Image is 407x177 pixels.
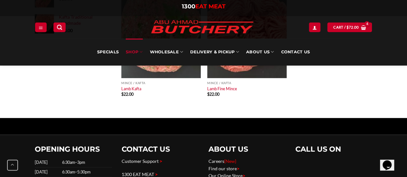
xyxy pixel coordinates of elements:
[224,158,236,164] span: {New}
[35,22,47,32] a: Menu
[207,92,209,97] span: $
[380,151,401,171] iframe: chat widget
[333,24,359,30] span: Cart /
[208,158,236,164] a: Careers{New}
[195,3,226,10] span: EAT MEAT
[182,3,195,10] span: 1300
[122,158,159,164] a: Customer Support
[207,92,219,97] bdi: 22.00
[182,3,226,10] a: 1300EAT MEAT
[121,92,134,97] bdi: 22.00
[208,166,239,171] a: Find our store>
[35,145,112,154] h2: OPENING HOURS
[237,166,239,171] span: >
[208,145,286,154] h2: ABOUT US
[121,92,124,97] span: $
[126,39,143,66] a: SHOP
[60,158,112,167] td: 6:30am–3pm
[190,39,239,66] a: Delivery & Pickup
[121,86,141,91] a: Lamb Kafta
[295,145,373,154] h2: CALL US ON
[146,16,258,39] img: Abu Ahmad Butchery
[35,158,60,167] td: [DATE]
[7,160,18,171] button: Go to top
[346,24,348,30] span: $
[150,39,183,66] a: Wholesale
[97,39,119,66] a: Specials
[121,81,201,85] p: Mince / Kafta
[122,172,154,177] a: 1300 EAT MEAT
[160,158,162,164] span: >
[60,167,112,177] td: 6:30am–5:30pm
[155,172,158,177] span: >
[246,39,274,66] a: About Us
[346,25,359,29] bdi: 72.00
[207,81,287,85] p: Mince / Kafta
[122,145,199,154] h2: CONTACT US
[327,22,372,32] a: View cart
[309,22,320,32] a: My account
[281,39,310,66] a: Contact Us
[35,167,60,177] td: [DATE]
[53,22,66,32] a: Search
[207,86,237,91] a: Lamb Fine Mince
